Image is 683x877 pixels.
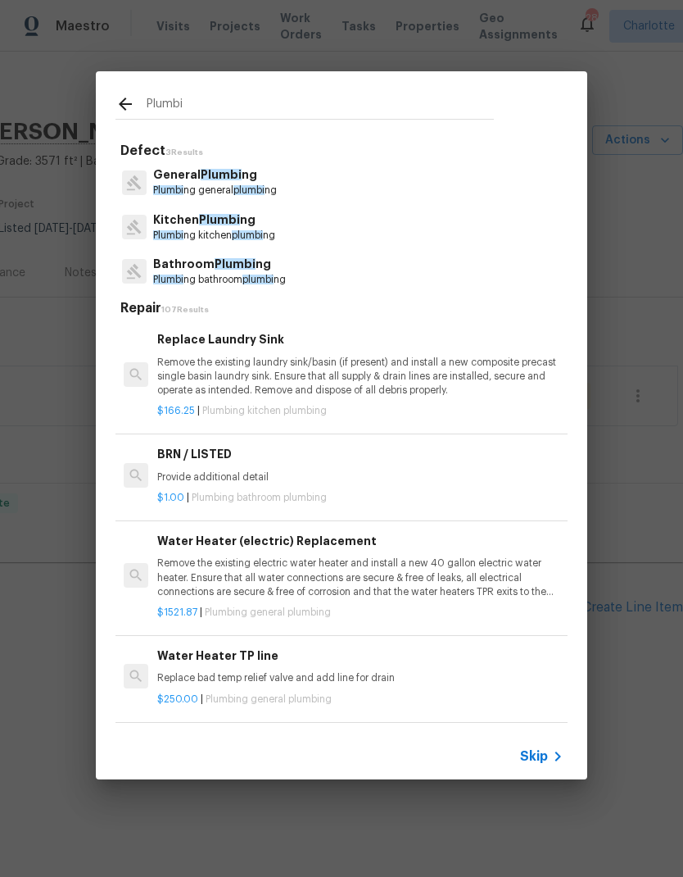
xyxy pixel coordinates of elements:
span: 3 Results [165,148,203,157]
h6: Water Heater (electric) Replacement [157,532,563,550]
span: Plumbi [199,214,240,225]
span: Plumbing general plumbing [205,607,331,617]
span: Plumbi [153,185,183,195]
h5: Defect [120,143,568,160]
h6: BRN / LISTED [157,445,563,463]
span: 107 Results [161,306,209,314]
span: $250.00 [157,694,198,704]
p: Remove the existing laundry sink/basin (if present) and install a new composite precast single ba... [157,356,563,398]
span: plumbi [233,185,265,195]
p: Remove the existing electric water heater and install a new 40 gallon electric water heater. Ensu... [157,557,563,598]
p: Bathroom ng [153,256,286,273]
p: | [157,491,563,505]
h6: Water Heater TP line [157,647,563,665]
p: Kitchen ng [153,211,275,229]
span: $1.00 [157,493,184,502]
span: Plumbi [201,169,242,180]
span: $1521.87 [157,607,197,617]
span: plumbi [232,230,263,240]
span: Skip [520,748,548,765]
span: $166.25 [157,406,195,416]
span: Plumbi [215,258,256,270]
p: ng kitchen ng [153,229,275,243]
p: ng general ng [153,184,277,198]
p: Provide additional detail [157,470,563,484]
p: | [157,404,563,418]
h6: Replace Laundry Sink [157,330,563,348]
p: | [157,693,563,707]
span: Plumbi [153,275,183,284]
span: plumbi [242,275,274,284]
span: Plumbing bathroom plumbing [192,493,327,502]
p: General ng [153,166,277,184]
h5: Repair [120,300,568,317]
span: Plumbi [153,230,183,240]
p: Replace bad temp relief valve and add line for drain [157,671,563,685]
p: ng bathroom ng [153,273,286,287]
span: Plumbing kitchen plumbing [202,406,327,416]
input: Search issues or repairs [147,94,494,119]
span: Plumbing general plumbing [206,694,332,704]
p: | [157,606,563,620]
